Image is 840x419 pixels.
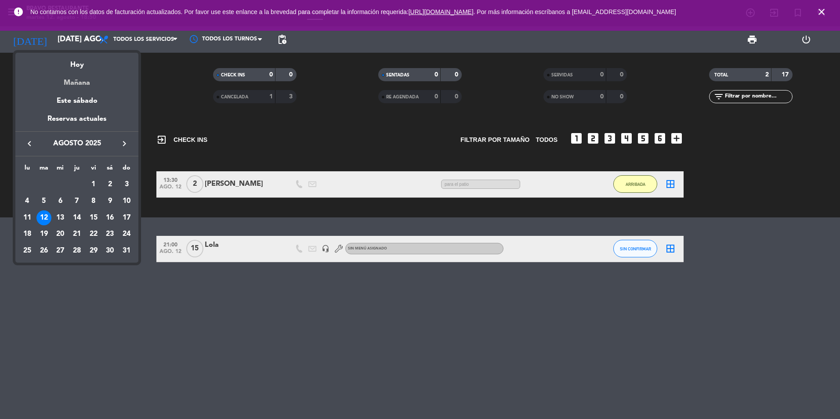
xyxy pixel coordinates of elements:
td: 28 de agosto de 2025 [69,242,85,259]
div: 18 [20,227,35,242]
div: 17 [119,210,134,225]
td: 14 de agosto de 2025 [69,209,85,226]
td: 8 de agosto de 2025 [85,193,102,209]
div: 11 [20,210,35,225]
td: 18 de agosto de 2025 [19,226,36,242]
div: 13 [53,210,68,225]
td: 19 de agosto de 2025 [36,226,52,242]
td: 12 de agosto de 2025 [36,209,52,226]
td: 24 de agosto de 2025 [118,226,135,242]
div: 26 [36,243,51,258]
div: 15 [86,210,101,225]
th: martes [36,163,52,177]
div: 29 [86,243,101,258]
button: keyboard_arrow_left [22,138,37,149]
div: 5 [36,194,51,209]
td: 29 de agosto de 2025 [85,242,102,259]
td: 20 de agosto de 2025 [52,226,69,242]
td: 5 de agosto de 2025 [36,193,52,209]
td: 11 de agosto de 2025 [19,209,36,226]
i: keyboard_arrow_right [119,138,130,149]
th: domingo [118,163,135,177]
div: 27 [53,243,68,258]
div: 12 [36,210,51,225]
div: 28 [69,243,84,258]
div: 6 [53,194,68,209]
td: 26 de agosto de 2025 [36,242,52,259]
td: 16 de agosto de 2025 [102,209,119,226]
div: 9 [102,194,117,209]
div: 25 [20,243,35,258]
td: 23 de agosto de 2025 [102,226,119,242]
td: 1 de agosto de 2025 [85,176,102,193]
div: Mañana [15,71,138,89]
div: 16 [102,210,117,225]
div: 19 [36,227,51,242]
div: 21 [69,227,84,242]
td: 2 de agosto de 2025 [102,176,119,193]
div: 31 [119,243,134,258]
td: AGO. [19,176,85,193]
th: lunes [19,163,36,177]
td: 7 de agosto de 2025 [69,193,85,209]
td: 31 de agosto de 2025 [118,242,135,259]
div: 8 [86,194,101,209]
td: 27 de agosto de 2025 [52,242,69,259]
td: 15 de agosto de 2025 [85,209,102,226]
div: 23 [102,227,117,242]
div: 30 [102,243,117,258]
div: 3 [119,177,134,192]
div: 10 [119,194,134,209]
th: viernes [85,163,102,177]
div: 2 [102,177,117,192]
div: 1 [86,177,101,192]
th: miércoles [52,163,69,177]
div: 14 [69,210,84,225]
td: 3 de agosto de 2025 [118,176,135,193]
td: 6 de agosto de 2025 [52,193,69,209]
th: sábado [102,163,119,177]
div: 20 [53,227,68,242]
th: jueves [69,163,85,177]
td: 21 de agosto de 2025 [69,226,85,242]
div: 24 [119,227,134,242]
td: 10 de agosto de 2025 [118,193,135,209]
div: Hoy [15,53,138,71]
td: 30 de agosto de 2025 [102,242,119,259]
span: agosto 2025 [37,138,116,149]
div: 22 [86,227,101,242]
td: 22 de agosto de 2025 [85,226,102,242]
td: 25 de agosto de 2025 [19,242,36,259]
div: 4 [20,194,35,209]
div: 7 [69,194,84,209]
td: 9 de agosto de 2025 [102,193,119,209]
td: 4 de agosto de 2025 [19,193,36,209]
div: Reservas actuales [15,113,138,131]
td: 17 de agosto de 2025 [118,209,135,226]
i: keyboard_arrow_left [24,138,35,149]
button: keyboard_arrow_right [116,138,132,149]
div: Este sábado [15,89,138,113]
td: 13 de agosto de 2025 [52,209,69,226]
